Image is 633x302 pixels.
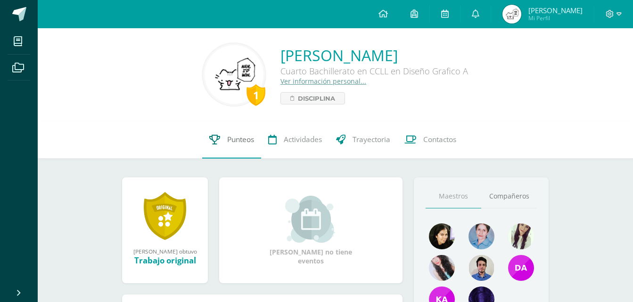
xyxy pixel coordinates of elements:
a: Ver información personal... [280,77,366,86]
img: 102b129a5a65fe9b96838ebdb134a827.png [508,223,534,249]
div: Cuarto Bachillerato en CCLL en Diseño Grafico A [280,65,468,77]
div: Trabajo original [132,255,198,266]
img: 3b19b24bf65429e0bae9bc5e391358da.png [469,223,494,249]
img: 67686b22a2c70cfa083e682cafa7854b.png [502,5,521,24]
span: [PERSON_NAME] [528,6,583,15]
a: [PERSON_NAME] [280,45,468,65]
img: 7c77fd53c8e629aab417004af647256c.png [508,255,534,281]
img: event_small.png [285,196,337,243]
a: Disciplina [280,92,345,104]
a: Trayectoria [329,121,397,159]
img: b07659cd5a2f4b5af51708199217c529.png [205,45,263,104]
span: Actividades [284,135,322,144]
a: Punteos [202,121,261,159]
span: Punteos [227,135,254,144]
a: Contactos [397,121,463,159]
a: Actividades [261,121,329,159]
img: 023cb5cc053389f6ba88328a33af1495.png [429,223,455,249]
img: 18063a1d57e86cae316d13b62bda9887.png [429,255,455,281]
span: Mi Perfil [528,14,583,22]
div: [PERSON_NAME] obtuvo [132,247,198,255]
span: Disciplina [298,93,335,104]
a: Maestros [426,184,481,208]
span: Contactos [423,135,456,144]
div: 1 [247,84,265,106]
img: 2dffed587003e0fc8d85a787cd9a4a0a.png [469,255,494,281]
a: Compañeros [481,184,537,208]
div: [PERSON_NAME] no tiene eventos [264,196,358,265]
span: Trayectoria [353,135,390,144]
